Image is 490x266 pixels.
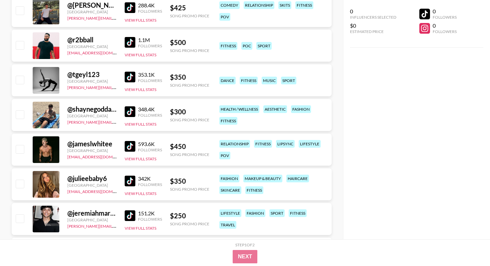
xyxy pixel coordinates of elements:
[350,22,396,29] div: $0
[256,42,272,50] div: sport
[125,37,135,48] img: TikTok
[67,174,117,183] div: @ julieebaby6
[125,2,135,13] img: TikTok
[67,70,117,79] div: @ tgeyl123
[295,1,313,9] div: fitness
[269,209,285,217] div: sport
[170,142,209,151] div: $ 450
[219,42,237,50] div: fitness
[138,217,162,222] div: Followers
[263,105,287,113] div: aesthetic
[289,209,307,217] div: fitness
[244,1,274,9] div: relationship
[219,209,241,217] div: lifestyle
[125,191,156,196] button: View Full Stats
[67,217,117,222] div: [GEOGRAPHIC_DATA]
[170,38,209,47] div: $ 500
[138,113,162,118] div: Followers
[138,182,162,187] div: Followers
[278,1,291,9] div: skits
[170,73,209,81] div: $ 350
[67,49,134,55] a: [EMAIL_ADDRESS][DOMAIN_NAME]
[125,72,135,82] img: TikTok
[219,186,241,194] div: skincare
[457,233,482,258] iframe: Drift Widget Chat Controller
[67,9,117,14] div: [GEOGRAPHIC_DATA]
[67,209,117,217] div: @ jeremiahmartinelli
[219,77,236,84] div: dance
[138,147,162,152] div: Followers
[219,117,237,125] div: fitness
[245,186,263,194] div: fitness
[67,36,117,44] div: @ r2bball
[433,22,457,29] div: 0
[67,105,117,113] div: @ shaynegoddard
[433,15,457,20] div: Followers
[125,210,135,221] img: TikTok
[219,152,230,159] div: pov
[138,78,162,83] div: Followers
[170,187,209,192] div: Song Promo Price
[170,108,209,116] div: $ 300
[138,106,162,113] div: 348.4K
[262,77,277,84] div: music
[170,221,209,226] div: Song Promo Price
[138,210,162,217] div: 151.2K
[138,141,162,147] div: 593.6K
[67,188,134,194] a: [EMAIL_ADDRESS][DOMAIN_NAME]
[138,175,162,182] div: 342K
[138,37,162,43] div: 1.1M
[241,42,252,50] div: poc
[138,9,162,14] div: Followers
[125,156,156,161] button: View Full Stats
[67,113,117,118] div: [GEOGRAPHIC_DATA]
[350,15,396,20] div: Influencers Selected
[299,140,321,148] div: lifestyle
[67,79,117,84] div: [GEOGRAPHIC_DATA]
[219,13,230,21] div: pov
[67,1,117,9] div: @ [PERSON_NAME]
[67,118,166,125] a: [PERSON_NAME][EMAIL_ADDRESS][DOMAIN_NAME]
[138,2,162,9] div: 288.4K
[254,140,272,148] div: fitness
[67,153,134,159] a: [EMAIL_ADDRESS][DOMAIN_NAME]
[125,141,135,152] img: TikTok
[125,52,156,57] button: View Full Stats
[170,4,209,12] div: $ 425
[170,212,209,220] div: $ 250
[67,44,117,49] div: [GEOGRAPHIC_DATA]
[350,8,396,15] div: 0
[125,226,156,231] button: View Full Stats
[281,77,296,84] div: sport
[125,87,156,92] button: View Full Stats
[240,77,258,84] div: fitness
[219,105,259,113] div: health / wellness
[170,13,209,18] div: Song Promo Price
[170,152,209,157] div: Song Promo Price
[138,71,162,78] div: 353.1K
[433,8,457,15] div: 0
[67,183,117,188] div: [GEOGRAPHIC_DATA]
[219,140,250,148] div: relationship
[67,84,166,90] a: [PERSON_NAME][EMAIL_ADDRESS][DOMAIN_NAME]
[219,221,236,229] div: travel
[276,140,295,148] div: lipsync
[67,140,117,148] div: @ jameslwhitee
[67,148,117,153] div: [GEOGRAPHIC_DATA]
[233,250,258,263] button: Next
[350,29,396,34] div: Estimated Price
[125,122,156,127] button: View Full Stats
[125,18,156,23] button: View Full Stats
[235,242,255,247] div: Step 1 of 2
[219,1,240,9] div: comedy
[433,29,457,34] div: Followers
[170,177,209,185] div: $ 350
[67,14,166,21] a: [PERSON_NAME][EMAIL_ADDRESS][DOMAIN_NAME]
[170,48,209,53] div: Song Promo Price
[286,175,309,182] div: haircare
[245,209,265,217] div: fashion
[67,222,166,229] a: [PERSON_NAME][EMAIL_ADDRESS][DOMAIN_NAME]
[219,175,239,182] div: fashion
[138,43,162,48] div: Followers
[170,83,209,88] div: Song Promo Price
